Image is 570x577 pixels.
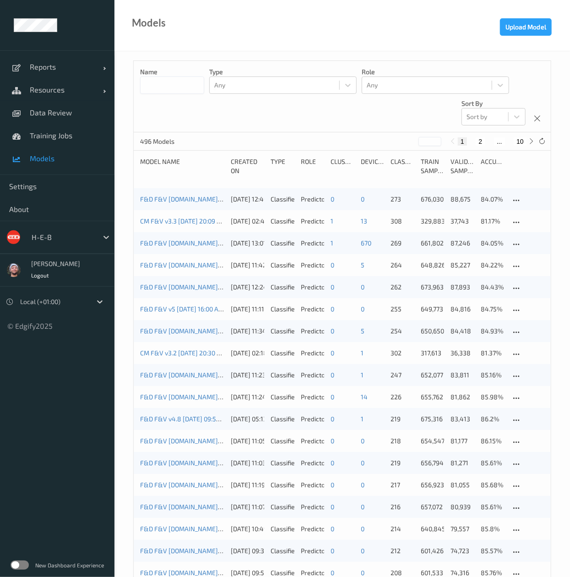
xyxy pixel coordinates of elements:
[231,524,265,533] div: [DATE] 10:49:13
[361,349,364,357] a: 1
[451,217,474,226] p: 37,743
[140,239,255,247] a: F&D F&V [DOMAIN_NAME] [DATE] 16:30
[391,436,414,446] p: 218
[231,348,265,358] div: [DATE] 02:18:06
[271,327,294,336] div: Classifier
[451,157,474,175] div: Validation Samples
[301,436,324,446] div: Predictor
[391,157,414,175] div: Classes
[391,414,414,424] p: 219
[301,305,324,314] div: Predictor
[271,157,294,175] div: Type
[331,525,334,533] a: 0
[140,305,244,313] a: F&D F&V v5 [DATE] 16:00 Auto Save
[391,502,414,512] p: 216
[301,392,324,402] div: Predictor
[231,217,265,226] div: [DATE] 02:49:08
[391,327,414,336] p: 254
[361,481,364,489] a: 0
[361,393,368,401] a: 14
[481,283,504,292] p: 84.43%
[231,239,265,248] div: [DATE] 13:01:33
[361,261,364,269] a: 5
[421,157,445,175] div: Train Samples
[231,370,265,380] div: [DATE] 11:23:49
[421,436,445,446] p: 654,547
[391,348,414,358] p: 302
[271,305,294,314] div: Classifier
[391,546,414,555] p: 212
[500,18,552,36] button: Upload Model
[301,480,324,490] div: Predictor
[140,371,343,379] a: F&D F&V [DOMAIN_NAME] (Daily) [DATE] 16:30 [DATE] 16:30 Auto Save
[271,392,294,402] div: Classifier
[481,157,504,175] div: Accuracy
[301,217,324,226] div: Predictor
[421,480,445,490] p: 656,923
[301,157,324,175] div: Role
[140,261,275,269] a: F&D F&V [DOMAIN_NAME] (Daily) [DATE] 16:30
[231,195,265,204] div: [DATE] 12:40:35
[271,524,294,533] div: Classifier
[301,546,324,555] div: Predictor
[331,239,333,247] a: 1
[361,437,364,445] a: 0
[231,305,265,314] div: [DATE] 11:11:31
[476,137,485,146] button: 2
[209,67,357,76] p: Type
[361,217,367,225] a: 13
[514,137,527,146] button: 10
[362,67,509,76] p: Role
[361,305,364,313] a: 0
[271,414,294,424] div: Classifier
[451,305,474,314] p: 84,816
[481,546,504,555] p: 85.57%
[331,349,334,357] a: 0
[481,261,504,270] p: 84.22%
[140,459,343,467] a: F&D F&V [DOMAIN_NAME] (Daily) [DATE] 16:30 [DATE] 16:30 Auto Save
[331,393,334,401] a: 0
[451,370,474,380] p: 83,811
[481,195,504,204] p: 84.07%
[140,349,246,357] a: CM F&V v3.2 [DATE] 20:30 Auto Save
[140,437,343,445] a: F&D F&V [DOMAIN_NAME] (Daily) [DATE] 16:30 [DATE] 16:30 Auto Save
[451,261,474,270] p: 85,227
[451,195,474,204] p: 88,675
[331,437,334,445] a: 0
[421,392,445,402] p: 655,762
[331,261,334,269] a: 0
[451,414,474,424] p: 83,413
[451,283,474,292] p: 87,893
[361,459,364,467] a: 0
[451,239,474,248] p: 87,246
[271,458,294,468] div: Classifier
[421,546,445,555] p: 601,426
[481,239,504,248] p: 84.05%
[361,503,364,511] a: 0
[361,415,364,423] a: 1
[421,195,445,204] p: 676,030
[331,283,334,291] a: 0
[391,480,414,490] p: 217
[331,195,334,203] a: 0
[421,305,445,314] p: 649,773
[140,525,343,533] a: F&D F&V [DOMAIN_NAME] (Daily) [DATE] 16:30 [DATE] 16:30 Auto Save
[331,569,334,577] a: 0
[391,217,414,226] p: 308
[231,157,265,175] div: Created On
[271,348,294,358] div: Classifier
[421,502,445,512] p: 657,072
[451,327,474,336] p: 84,418
[421,217,445,226] p: 329,883
[391,283,414,292] p: 262
[140,283,343,291] a: F&D F&V [DOMAIN_NAME] (Daily) [DATE] 16:30 [DATE] 16:30 Auto Save
[301,414,324,424] div: Predictor
[421,283,445,292] p: 673,963
[481,392,504,402] p: 85.98%
[481,458,504,468] p: 85.61%
[361,327,364,335] a: 5
[361,371,364,379] a: 1
[421,458,445,468] p: 656,794
[421,261,445,270] p: 648,826
[331,217,333,225] a: 1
